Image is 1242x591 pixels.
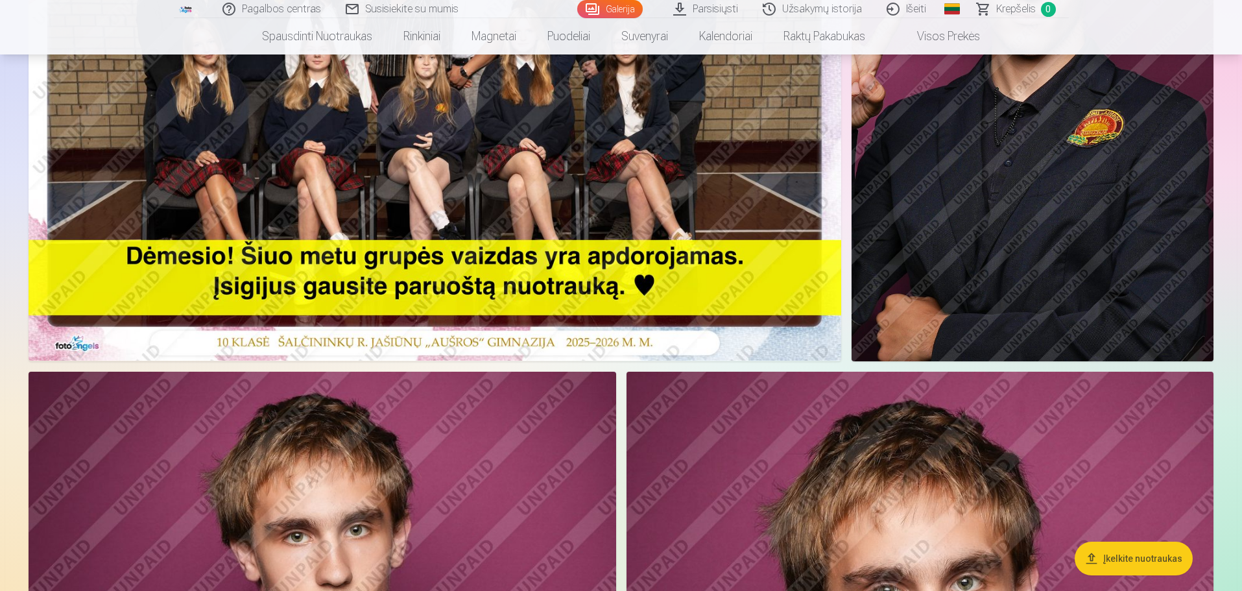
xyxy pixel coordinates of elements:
a: Rinkiniai [388,18,456,54]
span: Krepšelis [996,1,1036,17]
a: Spausdinti nuotraukas [246,18,388,54]
a: Puodeliai [532,18,606,54]
span: 0 [1041,2,1056,17]
a: Visos prekės [881,18,996,54]
a: Suvenyrai [606,18,684,54]
img: /fa2 [179,5,193,13]
a: Magnetai [456,18,532,54]
button: Įkelkite nuotraukas [1075,542,1193,575]
a: Raktų pakabukas [768,18,881,54]
a: Kalendoriai [684,18,768,54]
